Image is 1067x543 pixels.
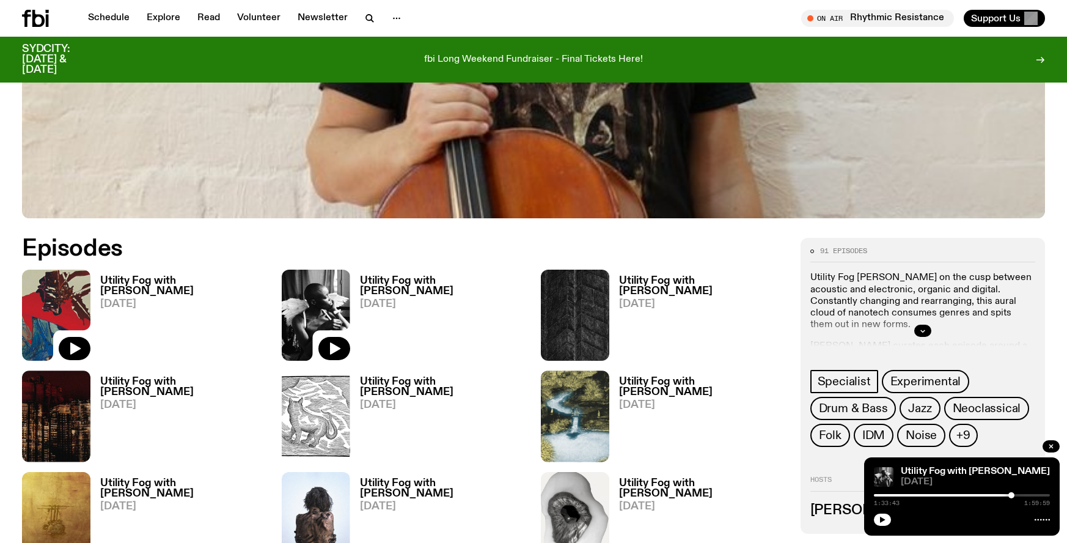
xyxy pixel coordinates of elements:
img: Cover of Giuseppe Ielasi's album "an insistence on material vol.2" [541,270,609,361]
span: Support Us [971,13,1021,24]
button: Support Us [964,10,1045,27]
span: [DATE] [619,400,786,410]
img: Cover to (SAFETY HAZARD) مخاطر السلامة by electroneya, MARTINA and TNSXORDS [22,371,90,462]
span: [DATE] [619,299,786,309]
h3: Utility Fog with [PERSON_NAME] [100,478,267,499]
h3: Utility Fog with [PERSON_NAME] [360,377,527,397]
a: Noise [897,424,945,447]
a: Utility Fog with [PERSON_NAME][DATE] [350,377,527,462]
a: Utility Fog with [PERSON_NAME][DATE] [90,377,267,462]
span: Neoclassical [953,402,1021,415]
span: [DATE] [100,501,267,512]
a: Explore [139,10,188,27]
p: fbi Long Weekend Fundraiser - Final Tickets Here! [424,54,643,65]
span: [DATE] [100,400,267,410]
h3: [PERSON_NAME] [810,504,1036,517]
a: Specialist [810,370,878,393]
h2: Hosts [810,476,1036,491]
span: +9 [956,429,970,442]
a: Folk [810,424,850,447]
h3: Utility Fog with [PERSON_NAME] [360,276,527,297]
span: Experimental [890,375,961,388]
span: [DATE] [360,400,527,410]
h3: Utility Fog with [PERSON_NAME] [100,377,267,397]
span: 91 episodes [820,248,867,254]
a: Drum & Bass [810,397,897,420]
span: [DATE] [619,501,786,512]
span: 1:59:59 [1024,500,1050,506]
a: Read [190,10,227,27]
span: Drum & Bass [819,402,888,415]
span: Noise [906,429,937,442]
span: IDM [862,429,885,442]
a: Experimental [882,370,970,393]
a: Utility Fog with [PERSON_NAME][DATE] [350,276,527,361]
span: Specialist [818,375,871,388]
img: Cover for Kansai Bruises by Valentina Magaletti & YPY [282,371,350,462]
span: [DATE] [360,501,527,512]
img: Cover of Corps Citoyen album Barrani [541,371,609,462]
a: Utility Fog with [PERSON_NAME][DATE] [609,377,786,462]
span: Folk [819,429,842,442]
a: IDM [854,424,893,447]
a: Utility Fog with [PERSON_NAME][DATE] [90,276,267,361]
a: Schedule [81,10,137,27]
h3: Utility Fog with [PERSON_NAME] [100,276,267,297]
span: Jazz [908,402,931,415]
a: Jazz [900,397,940,420]
span: [DATE] [100,299,267,309]
h2: Episodes [22,238,699,260]
img: Cover of Ho99o9's album Tomorrow We Escape [874,467,893,487]
h3: SYDCITY: [DATE] & [DATE] [22,44,100,75]
a: Newsletter [290,10,355,27]
span: [DATE] [901,478,1050,487]
span: 1:33:43 [874,500,900,506]
a: Utility Fog with [PERSON_NAME][DATE] [609,276,786,361]
a: Neoclassical [944,397,1030,420]
h3: Utility Fog with [PERSON_NAME] [360,478,527,499]
button: On AirRhythmic Resistance [801,10,954,27]
h3: Utility Fog with [PERSON_NAME] [619,276,786,297]
button: +9 [949,424,978,447]
span: [DATE] [360,299,527,309]
a: Utility Fog with [PERSON_NAME] [901,467,1050,476]
p: Utility Fog [PERSON_NAME] on the cusp between acoustic and electronic, organic and digital. Const... [810,272,1036,331]
h3: Utility Fog with [PERSON_NAME] [619,377,786,397]
img: Cover to Mikoo's album It Floats [22,270,90,361]
a: Volunteer [230,10,288,27]
h3: Utility Fog with [PERSON_NAME] [619,478,786,499]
